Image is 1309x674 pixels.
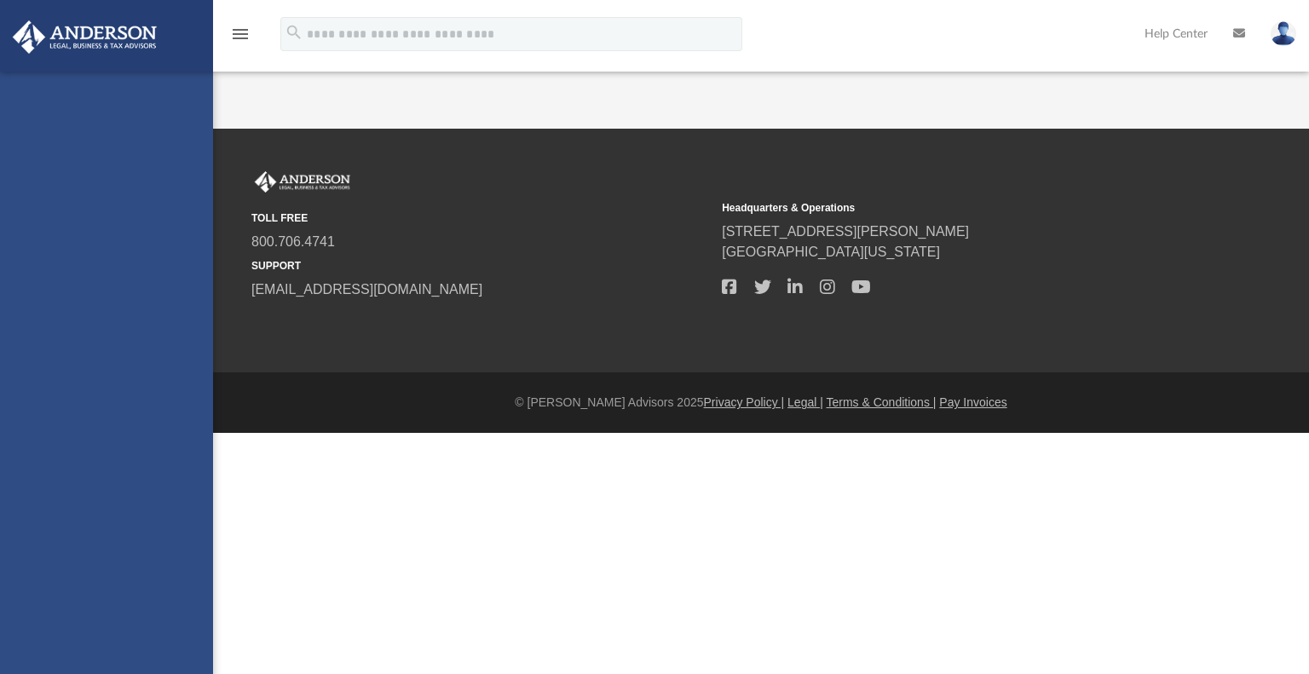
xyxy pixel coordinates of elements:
small: SUPPORT [251,258,710,274]
a: Terms & Conditions | [827,395,937,409]
a: Pay Invoices [939,395,1006,409]
img: Anderson Advisors Platinum Portal [251,171,354,193]
a: menu [230,32,251,44]
img: User Pic [1271,21,1296,46]
i: menu [230,24,251,44]
small: Headquarters & Operations [722,200,1180,216]
a: Legal | [787,395,823,409]
a: 800.706.4741 [251,234,335,249]
a: Privacy Policy | [704,395,785,409]
i: search [285,23,303,42]
div: © [PERSON_NAME] Advisors 2025 [213,394,1309,412]
a: [GEOGRAPHIC_DATA][US_STATE] [722,245,940,259]
a: [STREET_ADDRESS][PERSON_NAME] [722,224,969,239]
a: [EMAIL_ADDRESS][DOMAIN_NAME] [251,282,482,297]
img: Anderson Advisors Platinum Portal [8,20,162,54]
small: TOLL FREE [251,210,710,226]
